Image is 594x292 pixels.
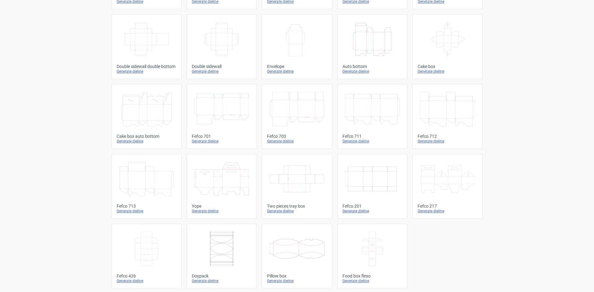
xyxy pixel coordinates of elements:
[117,278,176,283] div: Generate dieline
[418,134,477,139] div: Fefco 712
[117,134,176,139] div: Cake box auto bottom
[192,64,252,69] div: Double sidewall
[337,84,407,149] a: Fefco 711Generate dieline
[267,139,327,144] div: Generate dieline
[111,84,182,149] a: Cake box auto bottomGenerate dieline
[187,84,257,149] a: Fefco 701Generate dieline
[267,273,327,278] div: Pillow box
[412,14,483,79] a: Cake boxGenerate dieline
[337,224,407,289] a: Food box flexoGenerate dieline
[192,134,252,139] div: Fefco 701
[267,134,327,139] div: Fefco 703
[342,209,402,214] div: Generate dieline
[262,84,332,149] a: Fefco 703Generate dieline
[117,69,176,74] div: Generate dieline
[342,204,402,209] div: Fefco 201
[117,273,176,278] div: Fefco 426
[267,69,327,74] div: Generate dieline
[111,154,182,219] a: Fefco 713Generate dieline
[187,154,257,219] a: YopeGenerate dieline
[192,278,252,283] div: Generate dieline
[412,84,483,149] a: Fefco 712Generate dieline
[187,14,257,79] a: Double sidewallGenerate dieline
[267,209,327,214] div: Generate dieline
[192,273,252,278] div: Doypack
[117,64,176,69] div: Double sidewall double bottom
[418,64,477,69] div: Cake box
[337,14,407,79] a: Auto bottomGenerate dieline
[267,278,327,283] div: Generate dieline
[418,209,477,214] div: Generate dieline
[192,209,252,214] div: Generate dieline
[117,204,176,209] div: Fefco 713
[111,224,182,289] a: Fefco 426Generate dieline
[192,204,252,209] div: Yope
[342,134,402,139] div: Fefco 711
[267,64,327,69] div: Envelope
[342,69,402,74] div: Generate dieline
[267,204,327,209] div: Two pieces tray box
[262,14,332,79] a: EnvelopeGenerate dieline
[262,224,332,289] a: Pillow boxGenerate dieline
[262,154,332,219] a: Two pieces tray boxGenerate dieline
[187,224,257,289] a: DoypackGenerate dieline
[418,204,477,209] div: Fefco 217
[117,139,176,144] div: Generate dieline
[192,69,252,74] div: Generate dieline
[412,154,483,219] a: Fefco 217Generate dieline
[418,69,477,74] div: Generate dieline
[337,154,407,219] a: Fefco 201Generate dieline
[117,209,176,214] div: Generate dieline
[418,139,477,144] div: Generate dieline
[192,139,252,144] div: Generate dieline
[342,273,402,278] div: Food box flexo
[342,139,402,144] div: Generate dieline
[342,278,402,283] div: Generate dieline
[111,14,182,79] a: Double sidewall double bottomGenerate dieline
[342,64,402,69] div: Auto bottom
